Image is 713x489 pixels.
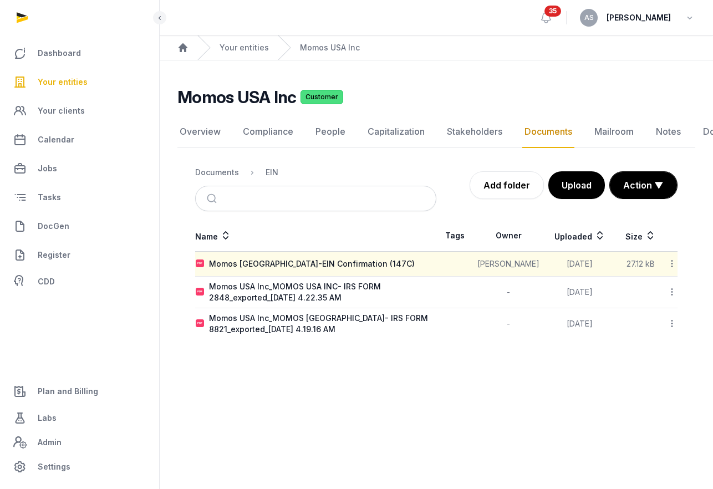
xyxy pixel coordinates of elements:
a: Admin [9,431,150,454]
span: [DATE] [567,287,593,297]
a: CDD [9,271,150,293]
a: Capitalization [365,116,427,148]
a: Add folder [470,171,544,199]
span: 35 [544,6,561,17]
span: Labs [38,411,57,425]
span: CDD [38,275,55,288]
img: pdf.svg [196,288,205,297]
a: Compliance [241,116,296,148]
button: AS [580,9,598,27]
td: - [473,277,544,308]
span: Plan and Billing [38,385,98,398]
a: Labs [9,405,150,431]
th: Uploaded [544,220,616,252]
span: Dashboard [38,47,81,60]
a: Your clients [9,98,150,124]
a: Momos USA Inc [300,42,360,53]
td: - [473,308,544,340]
span: Register [38,248,70,262]
a: Register [9,242,150,268]
a: Overview [177,116,223,148]
a: Settings [9,454,150,480]
span: Customer [301,90,343,104]
button: Action ▼ [610,172,677,198]
nav: Breadcrumb [160,35,713,60]
a: Dashboard [9,40,150,67]
th: Name [195,220,436,252]
span: [PERSON_NAME] [607,11,671,24]
a: DocGen [9,213,150,240]
a: People [313,116,348,148]
td: 27.12 kB [616,252,665,277]
a: Your entities [9,69,150,95]
a: Documents [522,116,574,148]
span: DocGen [38,220,69,233]
th: Owner [473,220,544,252]
div: Documents [195,167,239,178]
a: Notes [654,116,683,148]
a: Your entities [220,42,269,53]
nav: Breadcrumb [195,159,436,186]
nav: Tabs [177,116,695,148]
div: Momos USA Inc_MOMOS USA INC- IRS FORM 2848_exported_[DATE] 4.22.35 AM [209,281,436,303]
span: Admin [38,436,62,449]
span: [DATE] [567,259,593,268]
a: Tasks [9,184,150,211]
img: pdf.svg [196,259,205,268]
span: Jobs [38,162,57,175]
button: Upload [548,171,605,199]
span: Calendar [38,133,74,146]
a: Stakeholders [445,116,505,148]
a: Calendar [9,126,150,153]
a: Mailroom [592,116,636,148]
div: EIN [266,167,278,178]
td: [PERSON_NAME] [473,252,544,277]
th: Size [616,220,665,252]
span: Your entities [38,75,88,89]
img: pdf.svg [196,319,205,328]
span: Settings [38,460,70,473]
a: Jobs [9,155,150,182]
span: Tasks [38,191,61,204]
h2: Momos USA Inc [177,87,296,107]
span: AS [584,14,594,21]
a: Plan and Billing [9,378,150,405]
button: Submit [200,186,226,211]
th: Tags [436,220,473,252]
div: Momos [GEOGRAPHIC_DATA]-EIN Confirmation (147C) [209,258,415,269]
span: [DATE] [567,319,593,328]
div: Momos USA Inc_MOMOS [GEOGRAPHIC_DATA]- IRS FORM 8821_exported_[DATE] 4.19.16 AM [209,313,436,335]
span: Your clients [38,104,85,118]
